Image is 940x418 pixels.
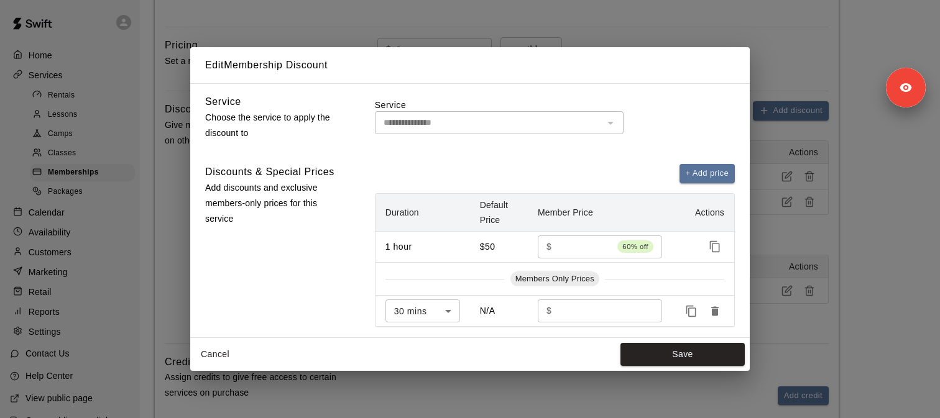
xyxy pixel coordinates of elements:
p: $ [546,304,551,317]
p: $50 [480,240,518,253]
th: Actions [672,194,734,232]
button: Save [620,343,745,366]
button: Delete price [706,302,724,320]
p: N/A [480,304,518,317]
th: Member Price [528,194,672,232]
span: 60% off [617,240,653,253]
label: Service [375,99,735,111]
span: Members Only Prices [510,273,599,285]
h6: Service [205,94,241,110]
p: Choose the service to apply the discount to [205,110,343,141]
p: Add discounts and exclusive members-only prices for this service [205,180,343,227]
button: Cancel [195,343,235,366]
div: 30 mins [385,299,460,322]
h2: Edit Membership Discount [190,47,750,83]
h6: Discounts & Special Prices [205,164,334,180]
th: Duration [376,194,470,232]
p: $ [546,240,551,253]
button: Duplicate price [682,302,701,320]
th: Default Price [470,194,528,232]
button: Duplicate price [706,237,724,256]
button: + Add price [680,164,735,183]
p: 1 hour [385,240,460,253]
